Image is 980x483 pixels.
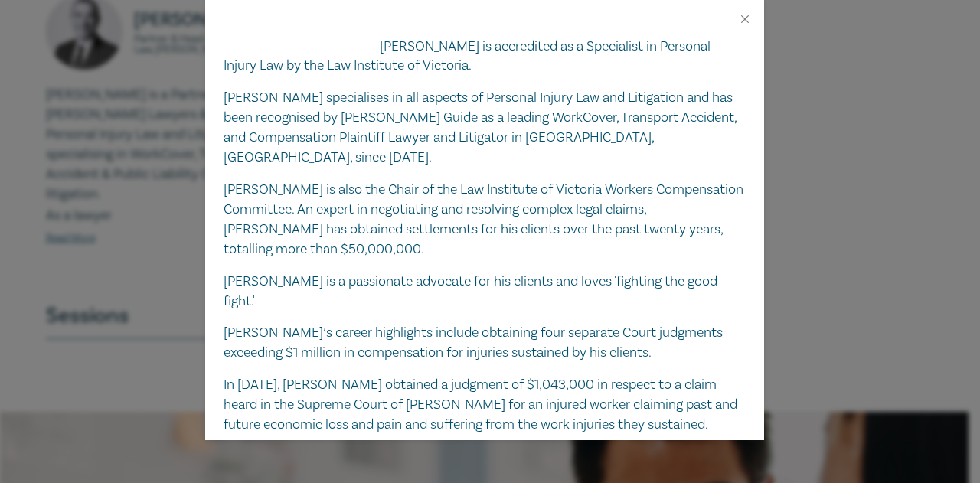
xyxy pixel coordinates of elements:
p: [PERSON_NAME] specialises in all aspects of Personal Injury Law and Litigation and has been recog... [224,88,746,168]
p: [PERSON_NAME]’s career highlights include obtaining four separate Court judgments exceeding $1 mi... [224,323,746,363]
button: Close [738,12,752,26]
p: [PERSON_NAME] is also the Chair of the Law Institute of Victoria Workers Compensation Committee. ... [224,180,746,259]
p: In [DATE], [PERSON_NAME] obtained a judgment of $1,043,000 in respect to a claim heard in the Sup... [224,375,746,435]
p: As a lawyer with more than 20 years of experience, [PERSON_NAME] is accredited as a Specialist in... [224,17,746,77]
p: [PERSON_NAME] is a passionate advocate for his clients and loves 'fighting the good fight.' [224,272,746,312]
